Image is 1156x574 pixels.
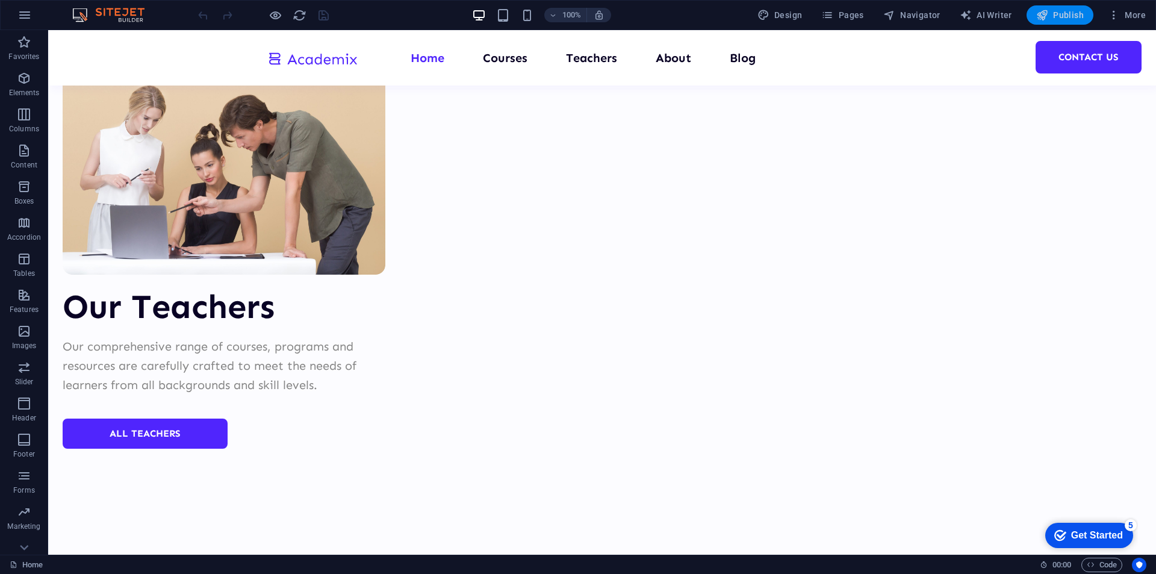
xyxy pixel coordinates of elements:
button: Pages [816,5,868,25]
h6: Session time [1040,558,1072,572]
p: Favorites [8,52,39,61]
button: Publish [1027,5,1093,25]
button: 100% [544,8,587,22]
p: Marketing [7,522,40,531]
div: Get Started [33,13,84,24]
i: On resize automatically adjust zoom level to fit chosen device. [594,10,604,20]
button: Usercentrics [1132,558,1146,572]
button: Navigator [878,5,945,25]
p: Footer [13,449,35,459]
p: Images [12,341,37,351]
p: Tables [13,269,35,278]
p: Features [10,305,39,314]
p: Accordion [7,232,41,242]
span: Design [757,9,803,21]
p: Elements [9,88,40,98]
button: More [1103,5,1151,25]
button: Design [753,5,807,25]
button: reload [292,8,306,22]
span: AI Writer [960,9,1012,21]
span: Navigator [883,9,940,21]
p: Forms [13,485,35,495]
button: Code [1081,558,1122,572]
span: 00 00 [1052,558,1071,572]
div: 5 [86,2,98,14]
a: Click to cancel selection. Double-click to open Pages [10,558,43,572]
p: Columns [9,124,39,134]
i: Reload page [293,8,306,22]
span: Publish [1036,9,1084,21]
p: Header [12,413,36,423]
p: Boxes [14,196,34,206]
h6: 100% [562,8,582,22]
span: Pages [821,9,863,21]
img: Editor Logo [69,8,160,22]
button: AI Writer [955,5,1017,25]
button: Click here to leave preview mode and continue editing [268,8,282,22]
p: Slider [15,377,34,387]
span: Code [1087,558,1117,572]
p: Content [11,160,37,170]
div: Design (Ctrl+Alt+Y) [753,5,807,25]
div: Get Started 5 items remaining, 0% complete [7,6,95,31]
span: More [1108,9,1146,21]
span: : [1061,560,1063,569]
